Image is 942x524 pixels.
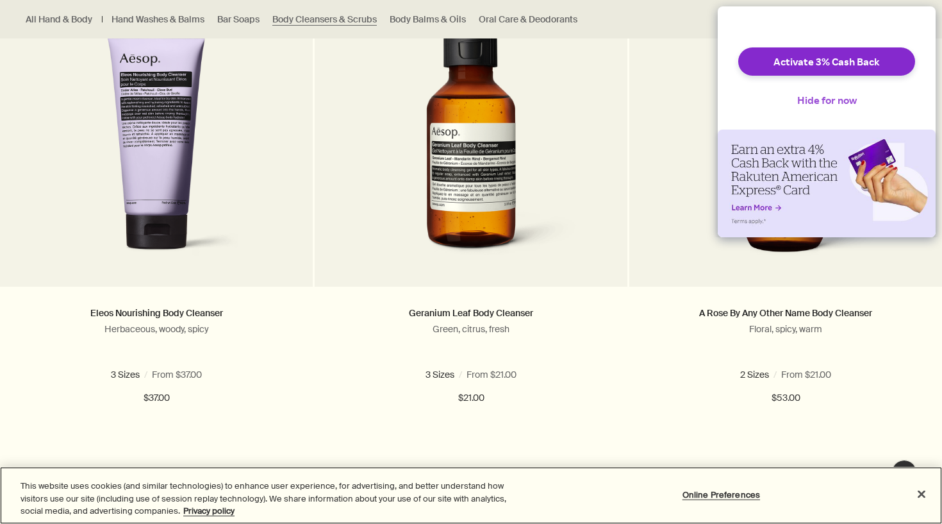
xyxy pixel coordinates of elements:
p: Floral, spicy, warm [649,323,923,335]
div: This website uses cookies (and similar technologies) to enhance user experience, for advertising,... [21,480,518,518]
a: All Hand & Body [26,13,92,26]
button: Featured [848,4,916,35]
p: Herbaceous, woody, spicy [19,323,293,335]
span: 16.9 fl oz refill [793,369,852,380]
a: A Rose By Any Other Name Body Cleanser [699,307,872,319]
span: $37.00 [144,391,170,406]
p: Green, citrus, fresh [334,323,608,335]
span: $21.00 [458,391,484,406]
span: 6.5 oz [70,369,102,380]
a: Geranium Leaf Body Cleanser 100 mL in a brown bottle [315,30,627,287]
span: 16.9 fl oz [443,369,484,380]
a: Bar Soaps [217,13,260,26]
a: Body Balms & Oils [390,13,466,26]
a: Hand Washes & Balms [112,13,204,26]
button: Filter [796,4,848,35]
img: A Rose By Any Other Name Body Cleanser with pump [690,30,882,267]
span: 16.9 fl oz refill [192,369,251,380]
a: More information about your privacy, opens in a new tab [183,505,235,516]
a: Geranium Leaf Body Cleanser [409,307,533,319]
button: Online Preferences, Opens the preference center dialog [681,482,761,507]
a: Eleos Nourishing Body Cleanser [90,307,223,319]
a: Body Cleansers & Scrubs [272,13,377,26]
button: Close [907,480,936,508]
a: A Rose By Any Other Name Body Cleanser with pump [629,30,942,287]
span: 16.9 fl oz refill [509,369,568,380]
img: Geranium Leaf Body Cleanser 100 mL in a brown bottle [354,30,588,267]
span: 16.9 fl oz [126,369,167,380]
button: Live Assistance [891,460,917,486]
span: 16.9 fl oz [727,369,768,380]
span: 3.3 fl oz [383,369,419,380]
a: Oral Care & Deodorants [479,13,577,26]
span: $53.00 [772,391,800,406]
img: Eleos Nourishing Body Cleanser in a purple tube. [53,30,259,267]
